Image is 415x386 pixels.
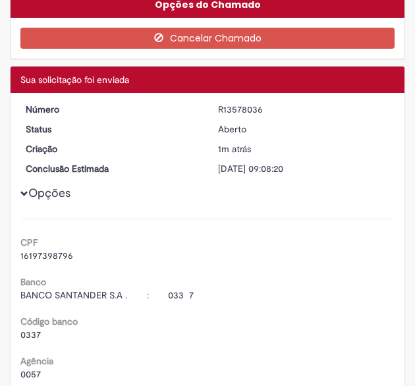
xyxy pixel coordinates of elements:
b: Código banco [20,316,78,327]
b: Banco [20,276,46,288]
div: 29/09/2025 16:08:16 [218,142,391,155]
button: Cancelar Chamado [20,28,395,49]
dt: Número [16,103,208,116]
div: Aberto [218,123,391,136]
span: 0057 [20,368,41,380]
span: 1m atrás [218,143,251,155]
span: Sua solicitação foi enviada [20,74,129,86]
div: [DATE] 09:08:20 [218,162,391,175]
span: BANCO SANTANDER S.A . : 033 7 [20,289,194,301]
b: Agência [20,355,53,367]
div: R13578036 [218,103,391,116]
dt: Status [16,123,208,136]
span: 0337 [20,329,41,341]
dt: Conclusão Estimada [16,162,208,175]
b: CPF [20,236,38,248]
span: 16197398796 [20,250,73,262]
dt: Criação [16,142,208,155]
time: 29/09/2025 16:08:16 [218,143,251,155]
